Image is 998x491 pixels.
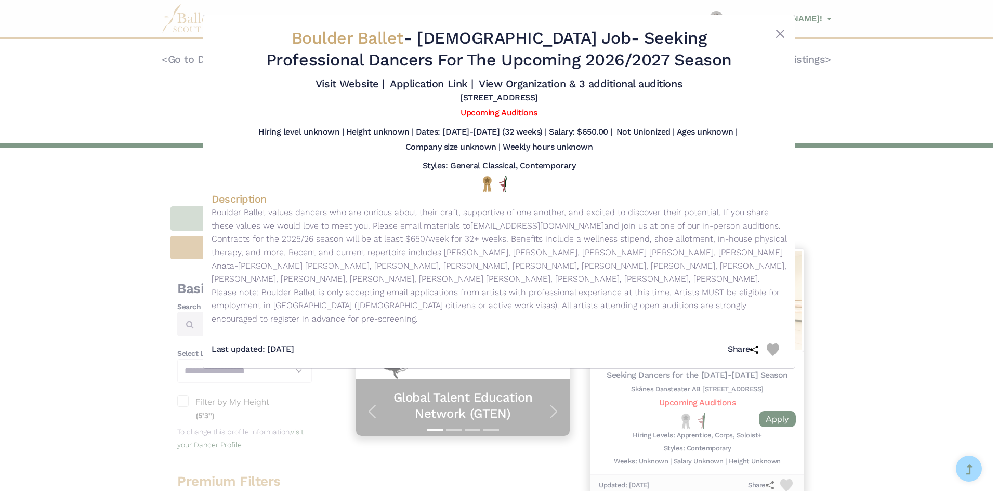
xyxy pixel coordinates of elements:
[212,344,294,355] h5: Last updated: [DATE]
[292,28,404,48] span: Boulder Ballet
[767,343,779,356] img: Heart
[417,28,631,48] span: [DEMOGRAPHIC_DATA] Job
[503,142,593,153] h5: Weekly hours unknown
[774,28,786,40] button: Close
[390,77,473,90] a: Application Link |
[461,108,537,117] a: Upcoming Auditions
[212,206,786,325] p: Boulder Ballet values dancers who are curious about their craft, supportive of one another, and e...
[258,127,344,138] h5: Hiring level unknown |
[416,127,547,138] h5: Dates: [DATE]-[DATE] (32 weeks) |
[677,127,738,138] h5: Ages unknown |
[479,77,682,90] a: View Organization & 3 additional auditions
[405,142,501,153] h5: Company size unknown |
[481,176,494,192] img: National
[316,77,385,90] a: Visit Website |
[259,28,739,71] h2: - - Seeking Professional Dancers For The Upcoming 2026/2027 Season
[423,161,575,171] h5: Styles: General Classical, Contemporary
[499,176,507,192] img: All
[616,127,675,138] h5: Not Unionized |
[212,192,786,206] h4: Description
[549,127,612,138] h5: Salary: $650.00 |
[728,344,767,355] h5: Share
[346,127,414,138] h5: Height unknown |
[460,92,537,103] h5: [STREET_ADDRESS]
